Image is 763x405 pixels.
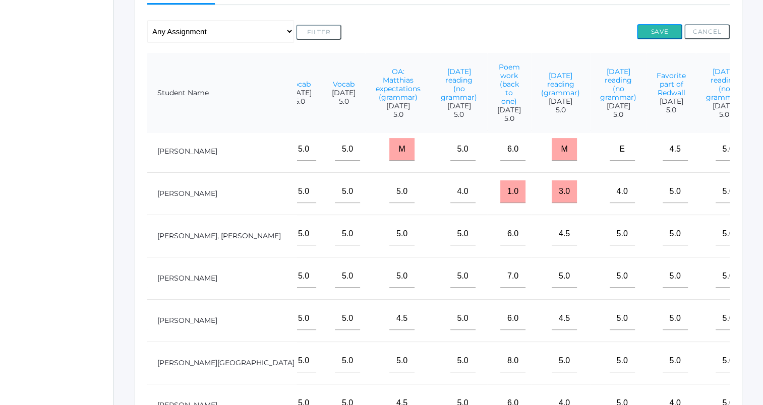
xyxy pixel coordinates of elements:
[288,97,312,106] span: 5.0
[706,110,742,119] span: 5.0
[657,71,686,97] a: Favorite part of Redwall
[441,67,477,102] a: [DATE] reading (no grammar)
[441,110,477,119] span: 5.0
[376,67,421,102] a: OA: Matthias expectations (grammar)
[289,80,311,89] a: Vocab
[600,102,636,110] span: [DATE]
[541,97,580,106] span: [DATE]
[657,106,686,114] span: 5.0
[157,189,217,198] a: [PERSON_NAME]
[376,102,421,110] span: [DATE]
[296,25,341,40] button: Filter
[497,106,521,114] span: [DATE]
[332,89,356,97] span: [DATE]
[541,106,580,114] span: 5.0
[157,358,295,367] a: [PERSON_NAME][GEOGRAPHIC_DATA]
[600,110,636,119] span: 5.0
[499,62,520,106] a: Poem work (back to one)
[157,231,281,240] a: [PERSON_NAME], [PERSON_NAME]
[157,147,217,156] a: [PERSON_NAME]
[637,24,682,39] button: Save
[332,97,356,106] span: 5.0
[541,71,580,97] a: [DATE] reading (grammar)
[684,24,730,39] button: Cancel
[600,67,636,102] a: [DATE] reading (no grammar)
[706,67,742,102] a: [DATE] reading (no grammar)
[157,316,217,325] a: [PERSON_NAME]
[706,102,742,110] span: [DATE]
[157,274,217,283] a: [PERSON_NAME]
[497,114,521,123] span: 5.0
[288,89,312,97] span: [DATE]
[657,97,686,106] span: [DATE]
[333,80,355,89] a: Vocab
[376,110,421,119] span: 5.0
[441,102,477,110] span: [DATE]
[147,53,297,133] th: Student Name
